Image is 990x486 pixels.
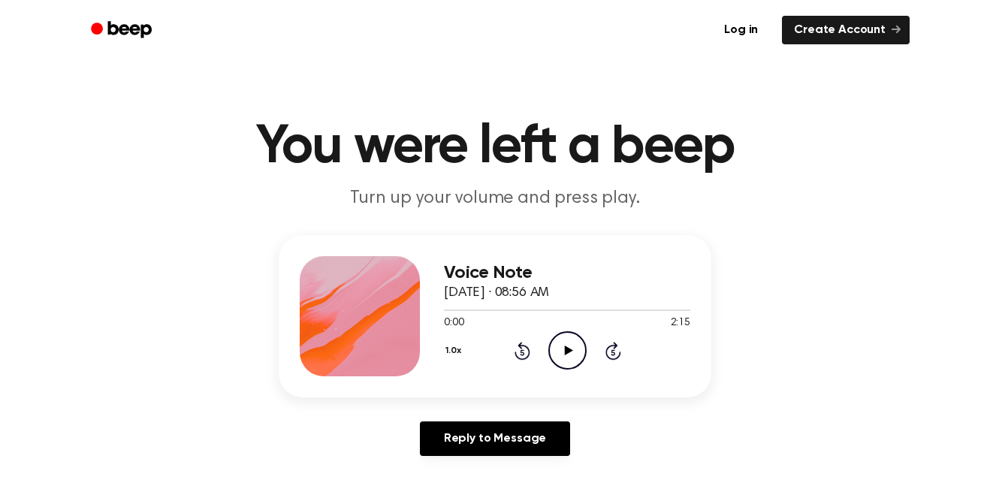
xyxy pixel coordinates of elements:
a: Beep [80,16,165,45]
span: 0:00 [444,315,463,331]
a: Log in [709,13,773,47]
a: Reply to Message [420,421,570,456]
h3: Voice Note [444,263,690,283]
a: Create Account [782,16,910,44]
span: 2:15 [671,315,690,331]
p: Turn up your volume and press play. [207,186,783,211]
h1: You were left a beep [110,120,880,174]
button: 1.0x [444,338,466,364]
span: [DATE] · 08:56 AM [444,286,549,300]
